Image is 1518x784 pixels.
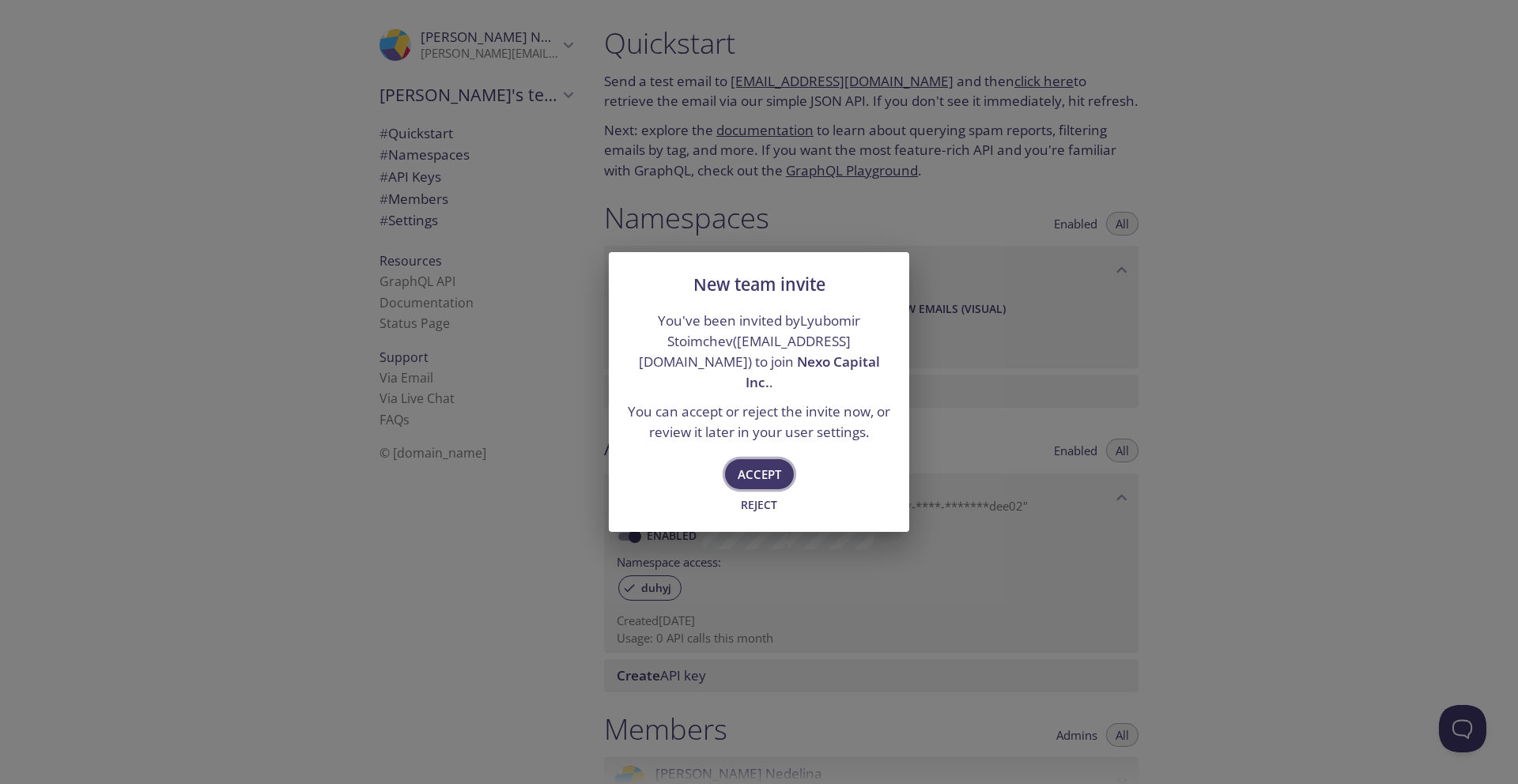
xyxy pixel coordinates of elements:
p: You can accept or reject the invite now, or review it later in your user settings. [628,401,890,442]
span: Nexo Capital Inc. [746,352,880,391]
span: Accept [738,464,781,484]
button: Accept [725,459,794,489]
span: Reject [738,496,780,514]
p: You've been invited by Lyubomir Stoimchev ( ) to join . [628,311,890,392]
button: Reject [734,492,784,518]
a: [EMAIL_ADDRESS][DOMAIN_NAME] [639,332,852,371]
span: New team invite [693,273,825,296]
